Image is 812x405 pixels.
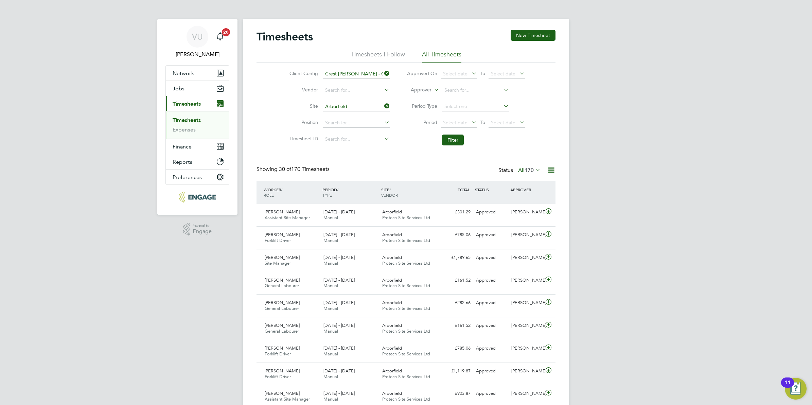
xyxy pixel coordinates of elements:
[323,283,338,288] span: Manual
[382,254,402,260] span: Arborfield
[511,30,555,41] button: New Timesheet
[166,170,229,184] button: Preferences
[438,207,473,218] div: £301.29
[287,87,318,93] label: Vendor
[262,183,321,201] div: WORKER
[407,70,437,76] label: Approved On
[382,390,402,396] span: Arborfield
[323,260,338,266] span: Manual
[166,111,229,139] div: Timesheets
[509,297,544,309] div: [PERSON_NAME]
[382,277,402,283] span: Arborfield
[382,283,430,288] span: Protech Site Services Ltd
[491,120,515,126] span: Select date
[265,300,300,305] span: [PERSON_NAME]
[323,277,355,283] span: [DATE] - [DATE]
[287,70,318,76] label: Client Config
[438,229,473,241] div: £785.06
[473,388,509,399] div: Approved
[438,388,473,399] div: £903.87
[784,383,791,391] div: 11
[279,166,330,173] span: 170 Timesheets
[478,69,487,78] span: To
[382,260,430,266] span: Protech Site Services Ltd
[166,81,229,96] button: Jobs
[509,366,544,377] div: [PERSON_NAME]
[473,366,509,377] div: Approved
[323,368,355,374] span: [DATE] - [DATE]
[193,229,212,234] span: Engage
[473,297,509,309] div: Approved
[173,159,192,165] span: Reports
[173,126,196,133] a: Expenses
[265,305,299,311] span: General Labourer
[265,232,300,237] span: [PERSON_NAME]
[323,232,355,237] span: [DATE] - [DATE]
[323,351,338,357] span: Manual
[166,154,229,169] button: Reports
[157,19,237,215] nav: Main navigation
[222,28,230,36] span: 20
[382,232,402,237] span: Arborfield
[173,143,192,150] span: Finance
[323,118,390,128] input: Search for...
[473,183,509,196] div: STATUS
[321,183,379,201] div: PERIOD
[165,50,229,58] span: Vicki Upson
[173,70,194,76] span: Network
[265,209,300,215] span: [PERSON_NAME]
[382,374,430,380] span: Protech Site Services Ltd
[473,207,509,218] div: Approved
[442,102,509,111] input: Select one
[351,50,405,63] li: Timesheets I Follow
[166,66,229,81] button: Network
[407,119,437,125] label: Period
[265,322,300,328] span: [PERSON_NAME]
[382,209,402,215] span: Arborfield
[382,215,430,221] span: Protech Site Services Ltd
[382,328,430,334] span: Protech Site Services Ltd
[287,136,318,142] label: Timesheet ID
[323,215,338,221] span: Manual
[287,103,318,109] label: Site
[173,117,201,123] a: Timesheets
[381,192,398,198] span: VENDOR
[323,305,338,311] span: Manual
[323,300,355,305] span: [DATE] - [DATE]
[443,120,467,126] span: Select date
[518,167,541,174] label: All
[458,187,470,192] span: TOTAL
[323,390,355,396] span: [DATE] - [DATE]
[442,86,509,95] input: Search for...
[257,30,313,43] h2: Timesheets
[265,396,310,402] span: Assistant Site Manager
[323,209,355,215] span: [DATE] - [DATE]
[265,390,300,396] span: [PERSON_NAME]
[438,297,473,309] div: £282.66
[265,260,291,266] span: Site Manager
[509,183,544,196] div: APPROVER
[323,328,338,334] span: Manual
[323,135,390,144] input: Search for...
[323,374,338,380] span: Manual
[407,103,437,109] label: Period Type
[473,229,509,241] div: Approved
[265,237,291,243] span: Forklift Driver
[192,32,203,41] span: VU
[323,254,355,260] span: [DATE] - [DATE]
[166,96,229,111] button: Timesheets
[438,343,473,354] div: £785.06
[438,275,473,286] div: £161.52
[509,207,544,218] div: [PERSON_NAME]
[323,102,390,111] input: Search for...
[382,351,430,357] span: Protech Site Services Ltd
[257,166,331,173] div: Showing
[509,343,544,354] div: [PERSON_NAME]
[509,229,544,241] div: [PERSON_NAME]
[473,252,509,263] div: Approved
[213,26,227,48] a: 20
[525,167,534,174] span: 170
[382,396,430,402] span: Protech Site Services Ltd
[265,283,299,288] span: General Labourer
[287,119,318,125] label: Position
